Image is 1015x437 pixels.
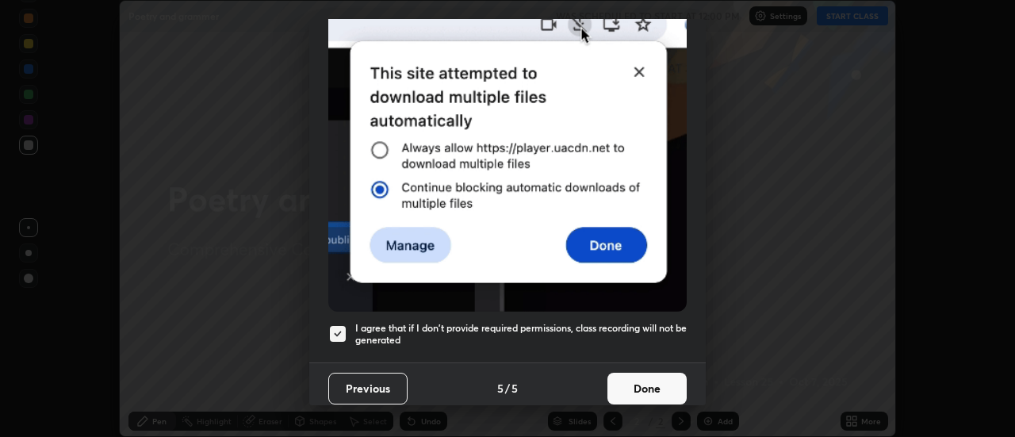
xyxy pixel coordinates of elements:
h4: 5 [511,380,518,397]
button: Done [607,373,687,404]
h4: / [505,380,510,397]
h5: I agree that if I don't provide required permissions, class recording will not be generated [355,322,687,347]
h4: 5 [497,380,504,397]
button: Previous [328,373,408,404]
